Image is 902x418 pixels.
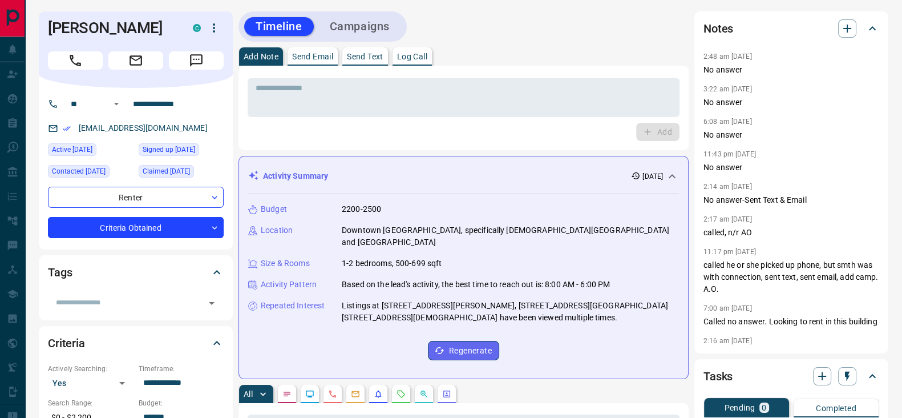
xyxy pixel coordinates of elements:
p: Size & Rooms [261,258,310,270]
p: 11:17 pm [DATE] [703,248,756,256]
p: Pending [724,404,755,412]
div: Renter [48,187,224,208]
div: Yes [48,374,133,392]
p: [DATE] [642,171,663,182]
p: 2:16 am [DATE] [703,337,752,345]
p: Repeated Interest [261,300,325,312]
p: 6:08 am [DATE] [703,118,752,126]
div: Fri Aug 15 2025 [48,143,133,159]
svg: Emails [351,389,360,399]
button: Timeline [244,17,314,36]
h2: Criteria [48,334,85,352]
p: Actively Searching: [48,364,133,374]
p: Based on the lead's activity, the best time to reach out is: 8:00 AM - 6:00 PM [342,279,610,291]
p: Timeframe: [139,364,224,374]
p: Listings at [STREET_ADDRESS][PERSON_NAME], [STREET_ADDRESS][GEOGRAPHIC_DATA][STREET_ADDRESS][DEMO... [342,300,679,324]
span: Call [48,51,103,70]
p: No answer [703,162,879,174]
p: 2:17 am [DATE] [703,215,752,223]
div: Criteria Obtained [48,217,224,238]
svg: Requests [397,389,406,399]
p: Budget: [139,398,224,408]
span: Contacted [DATE] [52,166,106,177]
div: Activity Summary[DATE] [248,166,679,187]
p: Completed [816,404,856,412]
div: Sat Aug 16 2025 [48,165,133,181]
svg: Lead Browsing Activity [305,389,314,399]
svg: Calls [328,389,337,399]
p: All [244,390,253,398]
div: Tasks [703,363,879,390]
p: 7:00 am [DATE] [703,304,752,312]
svg: Opportunities [419,389,428,399]
p: Downtown [GEOGRAPHIC_DATA], specifically [DEMOGRAPHIC_DATA][GEOGRAPHIC_DATA] and [GEOGRAPHIC_DATA] [342,224,679,248]
button: Campaigns [318,17,401,36]
span: Claimed [DATE] [143,166,190,177]
span: Email [108,51,163,70]
p: No answer [703,97,879,108]
p: Activity Summary [263,170,328,182]
div: Sun Mar 23 2025 [139,165,224,181]
div: condos.ca [193,24,201,32]
svg: Email Verified [63,124,71,132]
button: Regenerate [428,341,499,360]
p: 11:43 pm [DATE] [703,150,756,158]
p: 3:22 am [DATE] [703,85,752,93]
p: No answer [703,129,879,141]
p: Location [261,224,293,236]
p: 1-2 bedrooms, 500-699 sqft [342,258,442,270]
svg: Notes [282,389,292,399]
p: Activity Pattern [261,279,317,291]
p: No answer [703,64,879,76]
svg: Agent Actions [442,389,451,399]
h2: Tags [48,263,72,282]
div: Tags [48,259,224,286]
p: 2:14 am [DATE] [703,183,752,191]
svg: Listing Alerts [374,389,383,399]
p: Budget [261,203,287,215]
p: called he or she picked up phone, but smth was with connection, sent text, sent email, add camp. ... [703,259,879,295]
h2: Notes [703,19,733,38]
p: Add Note [244,53,278,61]
div: Fri Mar 07 2025 [139,143,224,159]
div: Criteria [48,329,224,357]
span: Message [169,51,224,70]
span: Active [DATE] [52,144,92,155]
h1: [PERSON_NAME] [48,19,176,37]
div: Notes [703,15,879,42]
p: Called no answer. Looking to rent in this building [703,316,879,328]
a: [EMAIL_ADDRESS][DOMAIN_NAME] [79,123,208,132]
button: Open [204,295,220,311]
p: called, n/r AO [703,227,879,239]
p: Send Email [292,53,333,61]
p: Log Call [397,53,427,61]
p: 0 [762,404,766,412]
p: Search Range: [48,398,133,408]
p: 2200-2500 [342,203,381,215]
button: Open [110,97,123,111]
p: No answer-Sent Text & Email [703,194,879,206]
span: Signed up [DATE] [143,144,195,155]
p: Send Text [347,53,383,61]
p: 2:48 am [DATE] [703,53,752,61]
h2: Tasks [703,367,733,385]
